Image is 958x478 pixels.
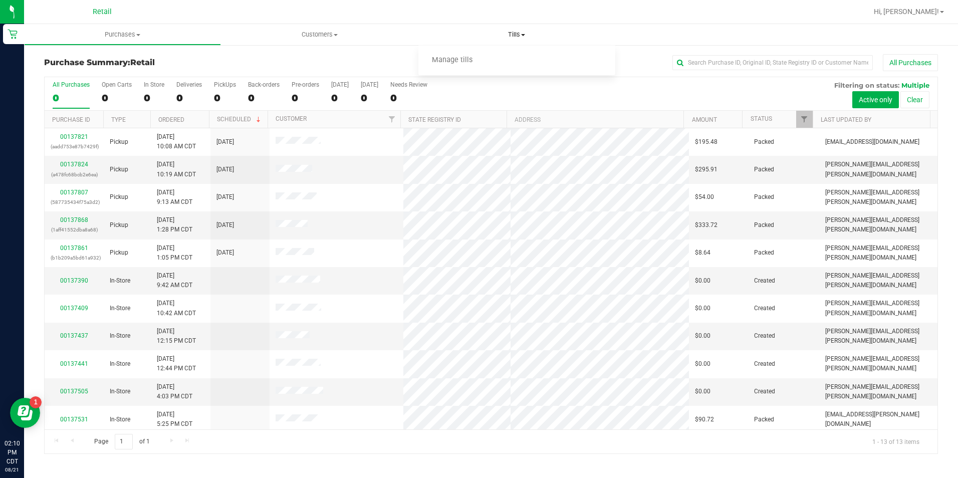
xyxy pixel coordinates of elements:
[292,92,319,104] div: 0
[695,137,717,147] span: $195.48
[5,439,20,466] p: 02:10 PM CDT
[852,91,899,108] button: Active only
[834,81,899,89] span: Filtering on status:
[695,165,717,174] span: $295.91
[60,189,88,196] a: 00137807
[390,92,427,104] div: 0
[883,54,938,71] button: All Purchases
[276,115,307,122] a: Customer
[60,360,88,367] a: 00137441
[110,165,128,174] span: Pickup
[216,137,234,147] span: [DATE]
[8,29,18,39] inline-svg: Retail
[418,24,615,45] a: Tills Manage tills
[157,244,192,263] span: [DATE] 1:05 PM CDT
[221,24,418,45] a: Customers
[384,111,400,128] a: Filter
[110,220,128,230] span: Pickup
[51,142,98,151] p: (aadd753e87b7429f)
[507,111,683,128] th: Address
[110,331,130,341] span: In-Store
[216,220,234,230] span: [DATE]
[214,81,236,88] div: PickUps
[60,416,88,423] a: 00137531
[111,116,126,123] a: Type
[692,116,717,123] a: Amount
[115,434,133,449] input: 1
[754,331,775,341] span: Created
[418,30,615,39] span: Tills
[331,92,349,104] div: 0
[53,81,90,88] div: All Purchases
[821,116,871,123] a: Last Updated By
[110,387,130,396] span: In-Store
[292,81,319,88] div: Pre-orders
[825,382,931,401] span: [PERSON_NAME][EMAIL_ADDRESS][PERSON_NAME][DOMAIN_NAME]
[110,137,128,147] span: Pickup
[754,248,774,258] span: Packed
[216,248,234,258] span: [DATE]
[144,92,164,104] div: 0
[695,192,714,202] span: $54.00
[754,137,774,147] span: Packed
[51,225,98,234] p: (1aff41552dba8a68)
[60,277,88,284] a: 00137390
[754,359,775,369] span: Created
[754,220,774,230] span: Packed
[217,116,263,123] a: Scheduled
[248,92,280,104] div: 0
[157,410,192,429] span: [DATE] 5:25 PM CDT
[825,244,931,263] span: [PERSON_NAME][EMAIL_ADDRESS][PERSON_NAME][DOMAIN_NAME]
[144,81,164,88] div: In Store
[157,382,192,401] span: [DATE] 4:03 PM CDT
[60,216,88,223] a: 00137868
[361,81,378,88] div: [DATE]
[53,92,90,104] div: 0
[216,165,234,174] span: [DATE]
[221,30,417,39] span: Customers
[754,165,774,174] span: Packed
[130,58,155,67] span: Retail
[825,137,919,147] span: [EMAIL_ADDRESS][DOMAIN_NAME]
[361,92,378,104] div: 0
[248,81,280,88] div: Back-orders
[157,299,196,318] span: [DATE] 10:42 AM CDT
[102,81,132,88] div: Open Carts
[44,58,342,67] h3: Purchase Summary:
[874,8,939,16] span: Hi, [PERSON_NAME]!
[695,248,710,258] span: $8.64
[102,92,132,104] div: 0
[672,55,873,70] input: Search Purchase ID, Original ID, State Registry ID or Customer Name...
[825,327,931,346] span: [PERSON_NAME][EMAIL_ADDRESS][PERSON_NAME][DOMAIN_NAME]
[86,434,158,449] span: Page of 1
[864,434,927,449] span: 1 - 13 of 13 items
[901,81,929,89] span: Multiple
[754,276,775,286] span: Created
[695,415,714,424] span: $90.72
[695,276,710,286] span: $0.00
[825,299,931,318] span: [PERSON_NAME][EMAIL_ADDRESS][PERSON_NAME][DOMAIN_NAME]
[176,92,202,104] div: 0
[110,248,128,258] span: Pickup
[695,220,717,230] span: $333.72
[176,81,202,88] div: Deliveries
[825,215,931,234] span: [PERSON_NAME][EMAIL_ADDRESS][PERSON_NAME][DOMAIN_NAME]
[30,396,42,408] iframe: Resource center unread badge
[900,91,929,108] button: Clear
[157,132,196,151] span: [DATE] 10:08 AM CDT
[60,388,88,395] a: 00137505
[390,81,427,88] div: Needs Review
[51,197,98,207] p: (587735434f75a3d2)
[157,327,196,346] span: [DATE] 12:15 PM CDT
[60,245,88,252] a: 00137861
[51,170,98,179] p: (a478fc68bcb2e6ea)
[110,359,130,369] span: In-Store
[331,81,349,88] div: [DATE]
[60,161,88,168] a: 00137824
[157,215,192,234] span: [DATE] 1:28 PM CDT
[60,133,88,140] a: 00137821
[24,24,221,45] a: Purchases
[52,116,90,123] a: Purchase ID
[214,92,236,104] div: 0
